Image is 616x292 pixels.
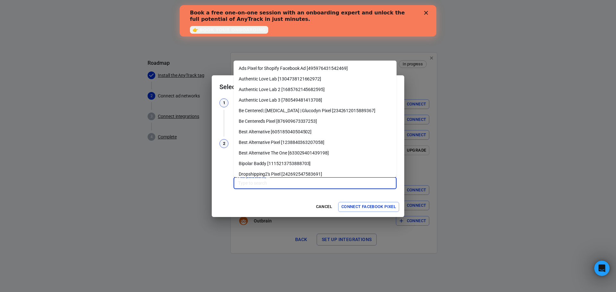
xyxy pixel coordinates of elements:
label: Pixel (Data Source) [238,174,266,179]
h2: Select a data source for [212,75,404,98]
div: 2 [219,139,228,148]
li: Bipolar Baddy [1115213753888703] [234,158,397,169]
li: Authentic Love Lab 3 [780549481413708] [234,95,397,105]
div: Close [244,6,251,10]
li: Dropshipping2's Pixel [242692547583691] [234,169,397,179]
li: Best Alternative Pixel [1238840363207058] [234,137,397,148]
li: Best Alternative [605185040504502] [234,127,397,137]
li: Authentic Love Lab [1304738121662972] [234,74,397,84]
button: Cancel [314,202,334,212]
div: 1 [219,98,228,107]
li: Be Centered | [MEDICAL_DATA] | Glucodyn Pixel [2342612015889367] [234,105,397,116]
input: Type to search [235,179,394,187]
li: Ads Pixel for Shopify Facebook Ad [495976431542469] [234,63,397,74]
iframe: Intercom live chat [594,261,610,276]
li: Best Alternative The One [633029401439198] [234,148,397,158]
iframe: Intercom live chat banner [180,5,436,37]
button: Connect Facebook Pixel [338,202,399,212]
li: Be Centered's Pixel [876909673337253] [234,116,397,127]
li: Authentic Love Lab 2 [1685762145682595] [234,84,397,95]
